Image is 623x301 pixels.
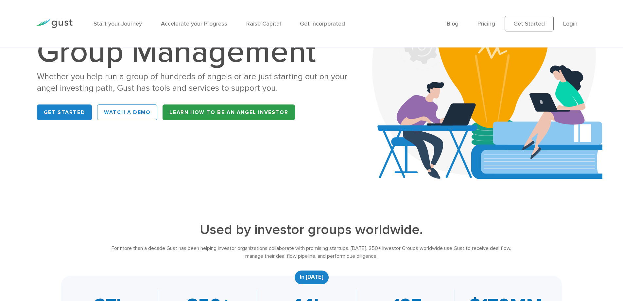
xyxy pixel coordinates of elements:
[246,20,281,27] a: Raise Capital
[37,5,353,68] h1: Simplified Investor Group Management
[295,271,329,284] div: In [DATE]
[97,104,157,120] a: WATCH A DEMO
[36,19,73,28] img: Gust Logo
[37,71,353,94] div: Whether you help run a group of hundreds of angels or are just starting out on your angel investi...
[563,20,578,27] a: Login
[37,104,92,120] a: Get Started
[447,20,459,27] a: Blog
[163,104,295,120] a: Learn How to be an Angel Investor
[161,20,227,27] a: Accelerate your Progress
[111,221,512,238] h2: Used by investor groups worldwide.
[300,20,345,27] a: Get Incorporated
[111,244,512,260] div: For more than a decade Gust has been helping investor organizations collaborate with promising st...
[477,20,495,27] a: Pricing
[94,20,142,27] a: Start your Journey
[505,16,554,31] a: Get Started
